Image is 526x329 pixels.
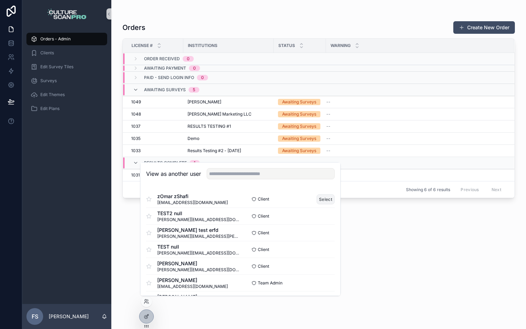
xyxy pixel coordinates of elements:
a: Results Testing #2 - [DATE] [188,148,270,154]
span: Status [278,43,295,48]
button: Create New Order [453,21,515,34]
div: Awaiting Surveys [282,111,316,117]
span: Team Admin [258,280,282,286]
a: -- [326,148,505,154]
span: FS [32,312,38,321]
a: Orders - Admin [26,33,107,45]
span: -- [326,124,330,129]
a: 1035 [131,136,179,141]
span: Client [258,213,269,219]
a: Awaiting Surveys [278,135,322,142]
span: TEST null [157,243,240,250]
p: [PERSON_NAME] [49,313,89,320]
span: Awaiting Payment [144,65,186,71]
div: Awaiting Surveys [282,123,316,130]
span: Orders - Admin [40,36,71,42]
span: 1035 [131,136,141,141]
span: -- [326,136,330,141]
a: -- [326,99,505,105]
span: Client [258,264,269,269]
span: Showing 6 of 6 results [406,187,450,193]
span: [EMAIL_ADDRESS][DOMAIN_NAME] [157,284,228,289]
span: 1049 [131,99,141,105]
a: -- [326,111,505,117]
span: Edit Plans [40,106,59,111]
span: Warning [330,43,351,48]
a: Awaiting Surveys [278,99,322,105]
a: -- [326,124,505,129]
div: 0 [193,65,196,71]
a: Surveys [26,75,107,87]
span: Institutions [188,43,217,48]
a: Awaiting Surveys [278,123,322,130]
span: Clients [40,50,54,56]
div: 5 [193,87,195,93]
div: 0 [187,56,190,62]
span: [PERSON_NAME][EMAIL_ADDRESS][DOMAIN_NAME] [157,217,240,222]
span: Paid - Send Login Info [144,75,194,80]
span: [PERSON_NAME] [157,293,228,300]
a: [PERSON_NAME] [188,99,270,105]
div: 1 [194,160,196,166]
span: Client [258,247,269,252]
span: -- [326,99,330,105]
a: [PERSON_NAME] Marketing LLC [188,111,270,117]
a: -- [326,172,505,178]
span: Edit Survey Tiles [40,64,73,70]
span: [PERSON_NAME] test erfd [157,227,240,234]
a: 1048 [131,111,179,117]
span: [EMAIL_ADDRESS][DOMAIN_NAME] [157,200,228,205]
button: Select [317,194,335,204]
h1: Orders [122,23,145,32]
span: Awaiting Surveys [144,87,186,93]
div: 0 [201,75,204,80]
span: [PERSON_NAME][EMAIL_ADDRESS][DOMAIN_NAME] [157,250,240,256]
span: Client [258,230,269,236]
div: scrollable content [22,28,111,124]
span: 1031 [131,172,140,178]
span: [PERSON_NAME] [188,99,221,105]
span: 1048 [131,111,141,117]
a: Awaiting Surveys [278,148,322,154]
span: [PERSON_NAME][EMAIL_ADDRESS][DOMAIN_NAME] [157,267,240,273]
img: App logo [47,8,87,19]
span: License # [131,43,153,48]
div: Awaiting Surveys [282,99,316,105]
a: -- [326,136,505,141]
a: Edit Survey Tiles [26,61,107,73]
a: Edit Plans [26,102,107,115]
a: Clients [26,47,107,59]
span: [PERSON_NAME] [157,277,228,284]
span: Client [258,196,269,202]
span: TEST2 null [157,210,240,217]
span: -- [326,148,330,154]
a: 1049 [131,99,179,105]
div: Awaiting Surveys [282,135,316,142]
a: Demo [188,136,270,141]
span: zOmar zShafi [157,193,228,200]
span: Order Received [144,56,180,62]
span: [PERSON_NAME] Marketing LLC [188,111,252,117]
h2: View as another user [146,170,201,178]
a: Awaiting Surveys [278,111,322,117]
span: Edit Themes [40,92,65,97]
a: 1031 [131,172,179,178]
a: Edit Themes [26,88,107,101]
span: 1037 [131,124,141,129]
a: RESULTS TESTING #1 [188,124,270,129]
span: RESULTS TESTING #1 [188,124,231,129]
span: Surveys [40,78,57,84]
span: [PERSON_NAME] [157,260,240,267]
div: Awaiting Surveys [282,148,316,154]
a: 1037 [131,124,179,129]
span: [PERSON_NAME][EMAIL_ADDRESS][PERSON_NAME][DOMAIN_NAME] [157,234,240,239]
a: 1033 [131,148,179,154]
span: -- [326,111,330,117]
span: Results Complete [144,160,187,166]
span: Demo [188,136,199,141]
span: Results Testing #2 - [DATE] [188,148,241,154]
span: 1033 [131,148,141,154]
